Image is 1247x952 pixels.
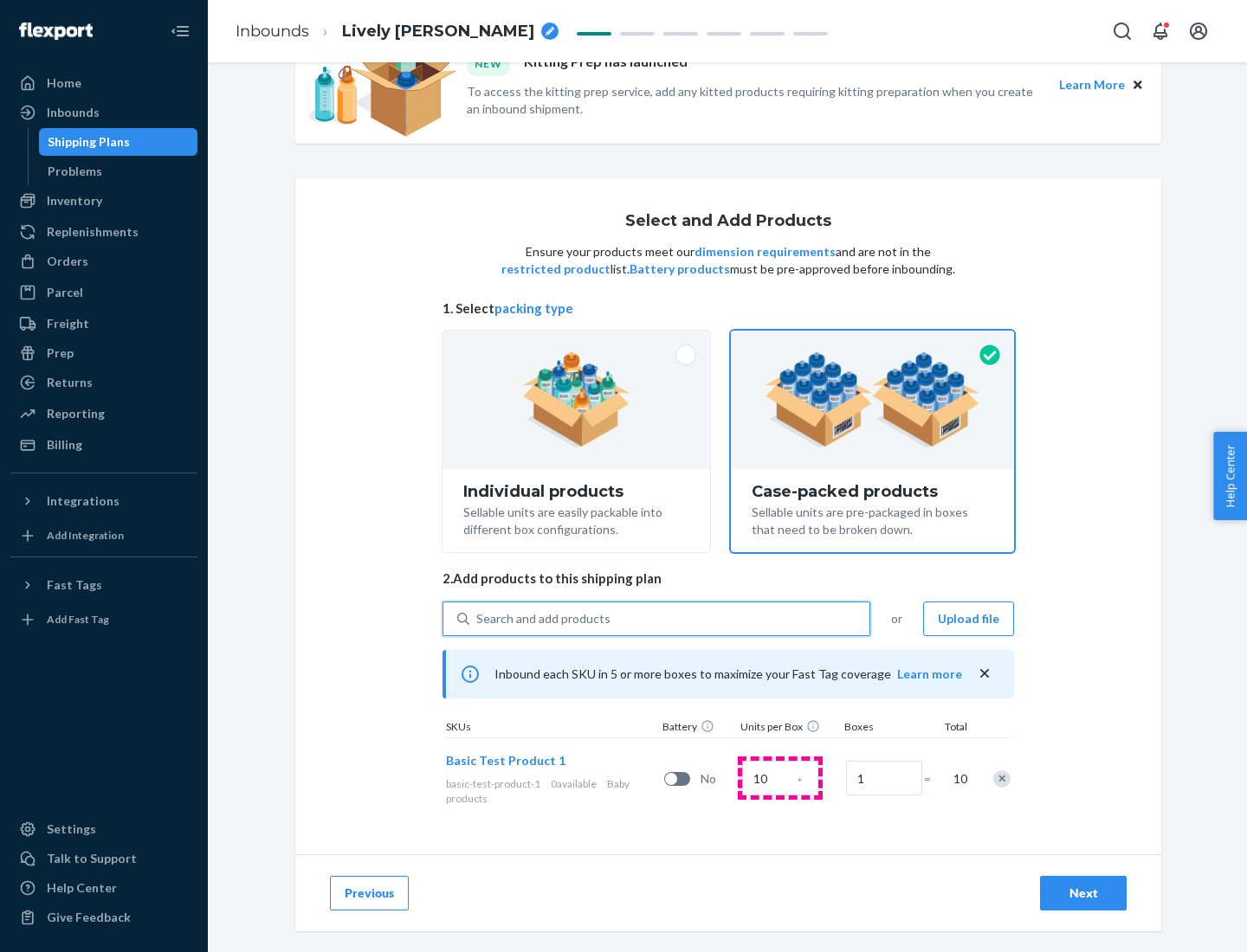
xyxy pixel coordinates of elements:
[443,650,1014,698] div: Inbound each SKU in 5 or more boxes to maximize your Fast Tag coverage
[47,612,109,627] div: Add Fast Tag
[10,279,197,306] a: Parcel
[10,904,197,931] button: Give Feedback
[841,719,927,737] div: Boxes
[467,83,1043,118] p: To access the kitting prep service, add any kitted products requiring kitting preparation when yo...
[10,874,197,902] a: Help Center
[976,665,993,683] button: close
[630,261,730,278] button: Battery products
[47,528,124,543] div: Add Integration
[47,253,88,270] div: Orders
[524,52,688,75] p: Kitting Prep has launched
[897,666,962,683] button: Learn more
[446,752,565,769] button: Basic Test Product 1
[463,500,689,538] div: Sellable units are easily packable into different box configurations.
[10,845,197,872] a: Talk to Support
[39,158,198,185] a: Problems
[47,879,117,897] div: Help Center
[10,248,197,275] a: Orders
[330,876,409,910] button: Previous
[10,400,197,428] a: Reporting
[47,576,102,594] div: Fast Tags
[10,369,197,396] a: Returns
[10,187,197,215] a: Inventory
[1055,884,1112,902] div: Next
[47,820,96,838] div: Settings
[446,776,657,806] div: Baby products
[39,128,198,156] a: Shipping Plans
[443,569,1014,588] span: 2. Add products to this shipping plan
[10,606,197,634] a: Add Fast Tag
[446,753,565,768] span: Basic Test Product 1
[891,610,902,627] span: or
[1213,432,1247,520] button: Help Center
[10,69,197,97] a: Home
[1105,14,1140,48] button: Open Search Box
[47,223,139,241] div: Replenishments
[742,761,818,795] input: Case Quantity
[659,719,737,737] div: Battery
[47,405,105,422] div: Reporting
[443,299,1014,318] span: 1. Select
[47,909,131,926] div: Give Feedback
[10,310,197,338] a: Freight
[47,74,81,92] div: Home
[476,610,611,627] div: Search and add products
[47,374,93,391] div: Returns
[993,770,1011,788] div: Remove Item
[47,315,89,332] div: Freight
[48,133,130,151] div: Shipping Plans
[10,339,197,367] a: Prep
[1181,14,1216,48] button: Open account menu
[10,571,197,599] button: Fast Tags
[695,243,836,261] button: dimension requirements
[10,815,197,843] a: Settings
[443,719,659,737] div: SKUs
[737,719,841,737] div: Units per Box
[47,850,137,867] div: Talk to Support
[1143,14,1178,48] button: Open notifications
[701,770,735,788] span: No
[47,344,74,362] div: Prep
[950,770,967,788] span: 10
[10,487,197,515] button: Integrations
[1059,75,1125,94] button: Learn More
[236,22,309,41] a: Inbounds
[765,352,980,447] img: case-pack.59cecea509d18c883b923b81aeac6d0b.png
[752,500,993,538] div: Sellable units are pre-packaged in boxes that need to be broken down.
[48,163,102,180] div: Problems
[494,299,573,318] button: packing type
[222,6,572,57] ol: breadcrumbs
[47,436,82,453] div: Billing
[924,770,941,788] span: =
[1128,75,1147,94] button: Close
[500,243,957,278] p: Ensure your products meet our and are not in the list. must be pre-approved before inbounding.
[163,14,197,48] button: Close Navigation
[10,522,197,550] a: Add Integration
[467,52,510,75] div: NEW
[342,21,534,43] span: Lively Stocky Jay
[47,284,83,301] div: Parcel
[846,761,922,795] input: Number of boxes
[463,483,689,500] div: Individual products
[47,104,100,121] div: Inbounds
[446,777,540,790] span: basic-test-product-1
[19,23,93,40] img: Flexport logo
[10,99,197,126] a: Inbounds
[923,601,1014,636] button: Upload file
[625,213,831,230] h1: Select and Add Products
[47,492,120,510] div: Integrations
[501,261,611,278] button: restricted product
[10,431,197,459] a: Billing
[10,218,197,246] a: Replenishments
[752,483,993,500] div: Case-packed products
[522,352,630,447] img: individual-pack.facf35554cb0f1810c75b2bd6df2d64e.png
[927,719,971,737] div: Total
[47,192,102,209] div: Inventory
[551,777,597,790] span: 0 available
[1040,876,1127,910] button: Next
